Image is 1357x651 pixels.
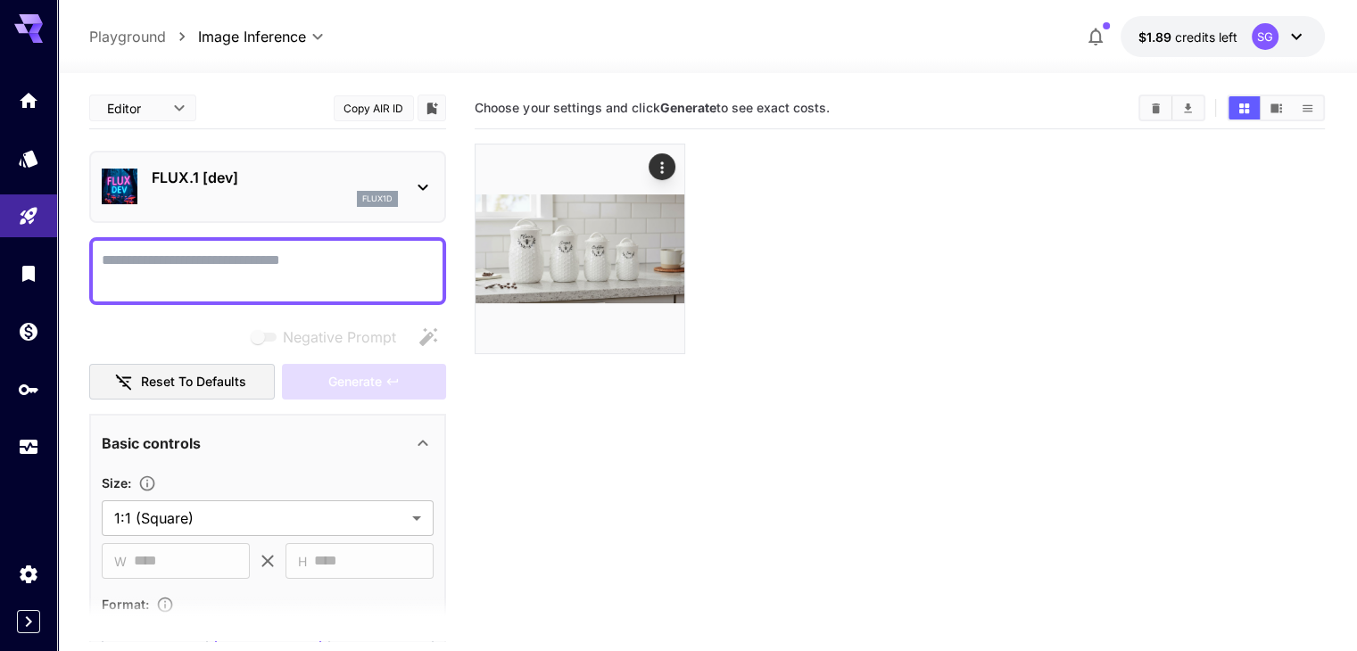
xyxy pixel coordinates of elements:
[1138,28,1237,46] div: $1.8908
[1229,96,1260,119] button: Show images in grid view
[247,325,410,348] span: Negative prompts are not compatible with the selected model.
[1252,23,1278,50] div: SG
[131,474,163,492] button: Adjust the dimensions of the generated image by specifying its width and height in pixels, or sel...
[18,147,39,169] div: Models
[1292,96,1323,119] button: Show images in list view
[102,422,434,465] div: Basic controls
[1261,96,1292,119] button: Show images in video view
[198,26,306,47] span: Image Inference
[107,99,162,118] span: Editor
[17,610,40,633] button: Expand sidebar
[18,378,39,400] div: API Keys
[102,433,201,454] p: Basic controls
[18,262,39,284] div: Library
[298,551,307,572] span: H
[1175,29,1237,45] span: credits left
[102,475,131,490] span: Size :
[18,205,39,227] div: Playground
[1140,96,1171,119] button: Clear Images
[362,193,393,205] p: flux1d
[89,26,198,47] nav: breadcrumb
[18,320,39,342] div: Wallet
[1227,95,1325,121] div: Show images in grid viewShow images in video viewShow images in list view
[476,144,684,353] img: 2Q==
[334,95,414,121] button: Copy AIR ID
[102,160,434,214] div: FLUX.1 [dev]flux1d
[114,551,127,572] span: W
[18,89,39,111] div: Home
[18,436,39,458] div: Usage
[18,563,39,585] div: Settings
[114,507,405,529] span: 1:1 (Square)
[1121,16,1325,57] button: $1.8908SG
[1138,29,1175,45] span: $1.89
[89,364,275,400] button: Reset to defaults
[89,26,166,47] a: Playground
[649,153,675,180] div: Actions
[1172,96,1204,119] button: Download All
[283,326,396,348] span: Negative Prompt
[152,167,398,188] p: FLUX.1 [dev]
[475,100,829,115] span: Choose your settings and click to see exact costs.
[424,97,440,119] button: Add to library
[659,100,716,115] b: Generate
[1138,95,1205,121] div: Clear ImagesDownload All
